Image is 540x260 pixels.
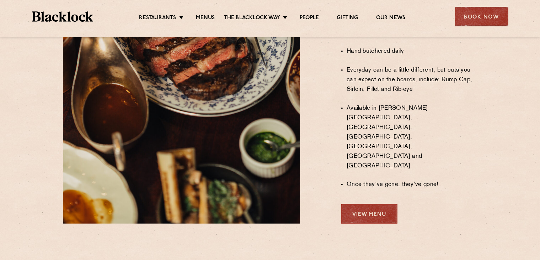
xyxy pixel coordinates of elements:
a: The Blacklock Way [224,15,280,22]
li: Hand butchered daily [347,47,477,56]
li: Everyday can be a little different, but cuts you can expect on the boards, include: Rump Cap, Sir... [347,66,477,94]
div: Book Now [455,7,508,26]
a: Restaurants [139,15,176,22]
a: Our News [376,15,406,22]
a: Menus [196,15,215,22]
a: Gifting [337,15,358,22]
li: Once they've gone, they've gone! [347,180,477,189]
img: BL_Textured_Logo-footer-cropped.svg [32,11,93,22]
a: People [300,15,319,22]
li: Available in [PERSON_NAME][GEOGRAPHIC_DATA], [GEOGRAPHIC_DATA], [GEOGRAPHIC_DATA], [GEOGRAPHIC_DA... [347,104,477,171]
a: View Menu [341,204,397,224]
